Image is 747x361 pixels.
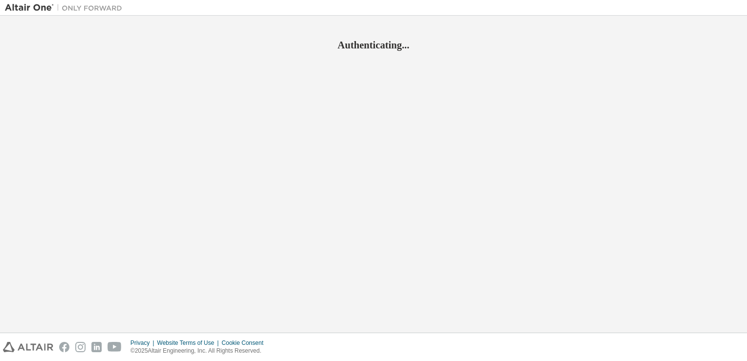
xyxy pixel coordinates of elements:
[157,339,221,347] div: Website Terms of Use
[131,339,157,347] div: Privacy
[131,347,269,355] p: © 2025 Altair Engineering, Inc. All Rights Reserved.
[5,3,127,13] img: Altair One
[108,342,122,352] img: youtube.svg
[59,342,69,352] img: facebook.svg
[75,342,86,352] img: instagram.svg
[221,339,269,347] div: Cookie Consent
[5,39,742,51] h2: Authenticating...
[3,342,53,352] img: altair_logo.svg
[91,342,102,352] img: linkedin.svg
